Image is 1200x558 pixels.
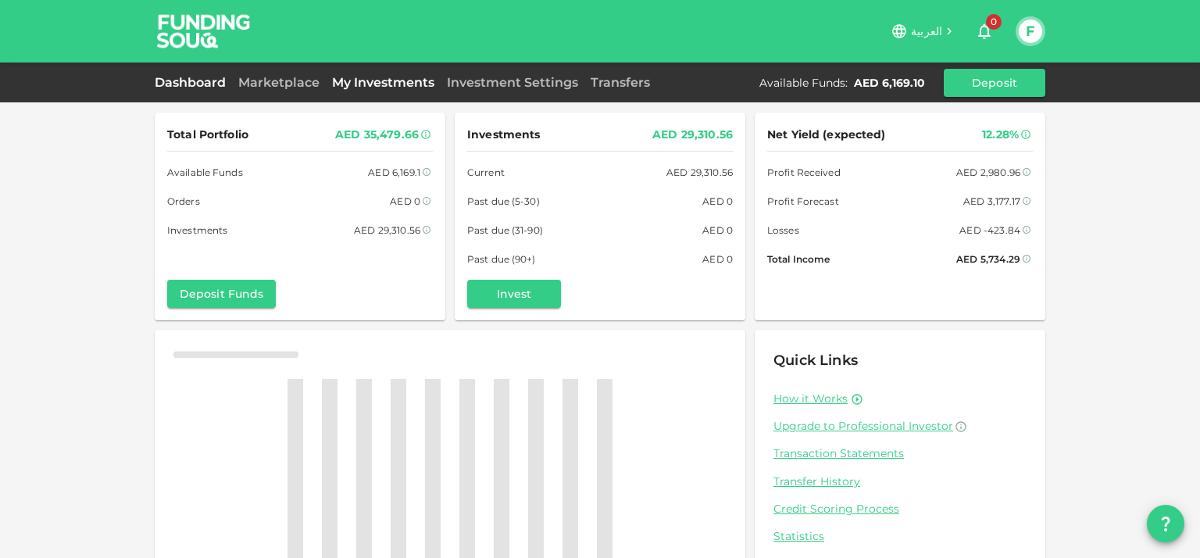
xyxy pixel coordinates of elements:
[702,222,733,238] div: AED 0
[441,75,584,90] a: Investment Settings
[155,75,232,90] a: Dashboard
[773,392,848,406] a: How it Works
[467,222,543,238] span: Past due (31-90)
[767,193,839,209] span: Profit Forecast
[959,222,1020,238] div: AED -423.84
[368,164,420,181] div: AED 6,169.1
[1019,20,1042,43] button: F
[773,474,1027,489] a: Transfer History
[767,251,830,267] span: Total Income
[986,14,1002,30] span: 0
[956,251,1020,267] div: AED 5,734.29
[167,164,243,181] span: Available Funds
[335,125,419,145] div: AED 35,479.66
[969,16,1000,47] button: 0
[232,75,326,90] a: Marketplace
[911,24,942,38] span: العربية
[666,164,733,181] div: AED 29,310.56
[167,193,200,209] span: Orders
[167,222,227,238] span: Investments
[467,280,561,308] button: Invest
[467,125,540,145] span: Investments
[773,352,858,369] span: Quick Links
[767,222,799,238] span: Losses
[167,280,276,308] button: Deposit Funds
[390,193,420,209] div: AED 0
[767,164,841,181] span: Profit Received
[773,419,953,433] span: Upgrade to Professional Investor
[326,75,441,90] a: My Investments
[982,125,1019,145] div: 12.28%
[1147,505,1184,542] button: question
[702,193,733,209] div: AED 0
[767,125,886,145] span: Net Yield (expected)
[354,222,420,238] div: AED 29,310.56
[467,251,536,267] span: Past due (90+)
[854,75,925,91] div: AED 6,169.10
[773,419,1027,434] a: Upgrade to Professional Investor
[467,193,540,209] span: Past due (5-30)
[652,125,733,145] div: AED 29,310.56
[773,502,1027,517] a: Credit Scoring Process
[759,75,848,91] div: Available Funds :
[944,69,1045,97] button: Deposit
[963,193,1020,209] div: AED 3,177.17
[584,75,656,90] a: Transfers
[773,446,1027,461] a: Transaction Statements
[467,164,505,181] span: Current
[702,251,733,267] div: AED 0
[956,164,1020,181] div: AED 2,980.96
[773,529,1027,544] a: Statistics
[167,125,248,145] span: Total Portfolio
